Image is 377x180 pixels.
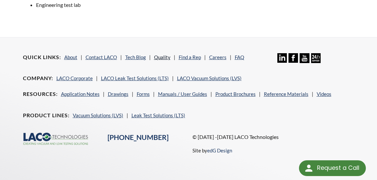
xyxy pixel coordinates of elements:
img: 24/7 Support Icon [311,53,321,63]
li: Engineering test lab [36,1,185,9]
a: Find a Rep [179,54,201,60]
p: Site by [192,146,232,154]
a: LACO Corporate [56,75,93,81]
a: LACO Vacuum Solutions (LVS) [177,75,242,81]
a: FAQ [235,54,244,60]
a: 24/7 Support [311,58,321,64]
a: [PHONE_NUMBER] [108,133,169,142]
h4: Product Lines [23,112,69,119]
a: LACO Leak Test Solutions (LTS) [101,75,169,81]
h4: Company [23,75,53,82]
h4: Quick Links [23,54,61,61]
a: About [64,54,77,60]
a: Forms [137,91,150,97]
p: © [DATE] -[DATE] LACO Technologies [192,133,354,141]
img: round button [304,163,314,173]
a: Vacuum Solutions (LVS) [73,112,123,118]
a: Product Brochures [215,91,256,97]
div: Request a Call [317,160,359,175]
a: edG Design [207,147,232,153]
a: Leak Test Solutions (LTS) [131,112,185,118]
a: Application Notes [61,91,100,97]
div: Request a Call [299,160,366,176]
a: Contact LACO [86,54,117,60]
a: Quality [154,54,170,60]
a: Careers [209,54,227,60]
a: Tech Blog [125,54,146,60]
a: Videos [317,91,331,97]
h4: Resources [23,91,58,98]
a: Manuals / User Guides [158,91,207,97]
a: Reference Materials [264,91,308,97]
a: Drawings [108,91,129,97]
